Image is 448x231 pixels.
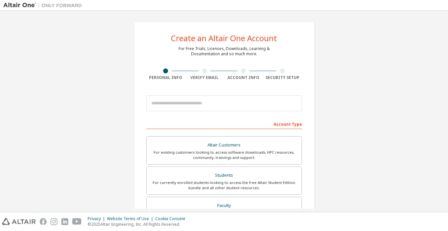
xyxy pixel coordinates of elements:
[155,216,189,221] div: Cookie Consent
[151,180,298,191] div: For currently enrolled students looking to access the free Altair Student Edition bundle and all ...
[151,201,298,210] div: Faculty
[146,118,302,129] div: Account Type
[61,218,68,225] img: linkedin.svg
[185,75,224,80] div: Verify Email
[151,141,298,150] div: Altair Customers
[2,218,36,225] img: altair_logo.svg
[179,46,270,57] div: For Free Trials, Licenses, Downloads, Learning & Documentation and so much more.
[107,216,155,221] div: Website Terms of Use
[51,218,57,225] img: instagram.svg
[3,2,85,9] img: Altair One
[88,221,189,227] p: © 2025 Altair Engineering, Inc. All Rights Reserved.
[72,218,82,225] img: youtube.svg
[151,171,298,180] div: Students
[88,216,107,221] div: Privacy
[171,34,277,42] div: Create an Altair One Account
[151,150,298,160] div: For existing customers looking to access software downloads, HPC resources, community, trainings ...
[146,75,185,80] div: Personal Info
[263,75,302,80] div: Security Setup
[224,75,263,80] div: Account Info
[40,218,47,225] img: facebook.svg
